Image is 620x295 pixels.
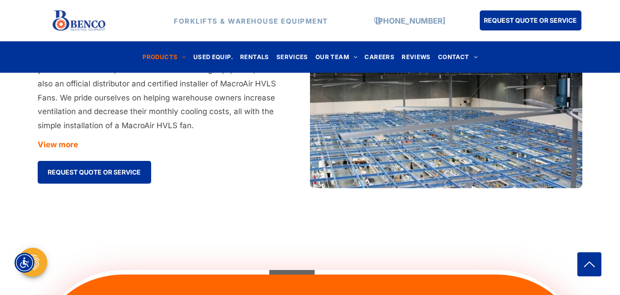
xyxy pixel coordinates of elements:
[361,51,398,63] a: CAREERS
[15,253,34,273] div: Accessibility Menu
[236,51,273,63] a: RENTALS
[480,10,581,30] a: REQUEST QUOTE OR SERVICE
[434,51,481,63] a: CONTACT
[38,51,292,130] span: At Benco Industrial Equipment, we not only specialize in caring for your forklifts & other pieces...
[139,51,190,63] a: PRODUCTS
[48,164,141,180] span: REQUEST QUOTE OR SERVICE
[38,140,78,149] a: View more
[174,16,328,25] strong: FORKLIFTS & WAREHOUSE EQUIPMENT
[38,161,151,184] a: REQUEST QUOTE OR SERVICE
[375,16,445,25] a: [PHONE_NUMBER]
[484,12,577,29] span: REQUEST QUOTE OR SERVICE
[398,51,434,63] a: REVIEWS
[190,51,236,63] a: USED EQUIP.
[273,51,312,63] a: SERVICES
[312,51,361,63] a: OUR TEAM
